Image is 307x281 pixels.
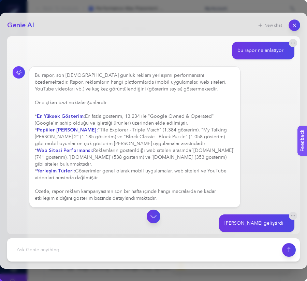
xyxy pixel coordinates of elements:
[224,220,283,227] div: [PERSON_NAME] geliştirdi
[253,20,286,30] button: New chat
[7,20,34,30] h2: Genie AI
[237,47,283,54] div: bu rapor ne anlatıyor
[37,168,75,174] strong: Yerleşim Türleri:
[35,72,235,202] div: Bu rapor, son [DEMOGRAPHIC_DATA] günlük reklam yerleşimi performansını özetlemektedir. Rapor, rek...
[37,147,93,154] strong: Web Sitesi Performansı:
[37,113,85,120] strong: En Yüksek Gösterim:
[37,127,98,133] strong: Popüler [PERSON_NAME]:
[4,2,26,8] span: Feedback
